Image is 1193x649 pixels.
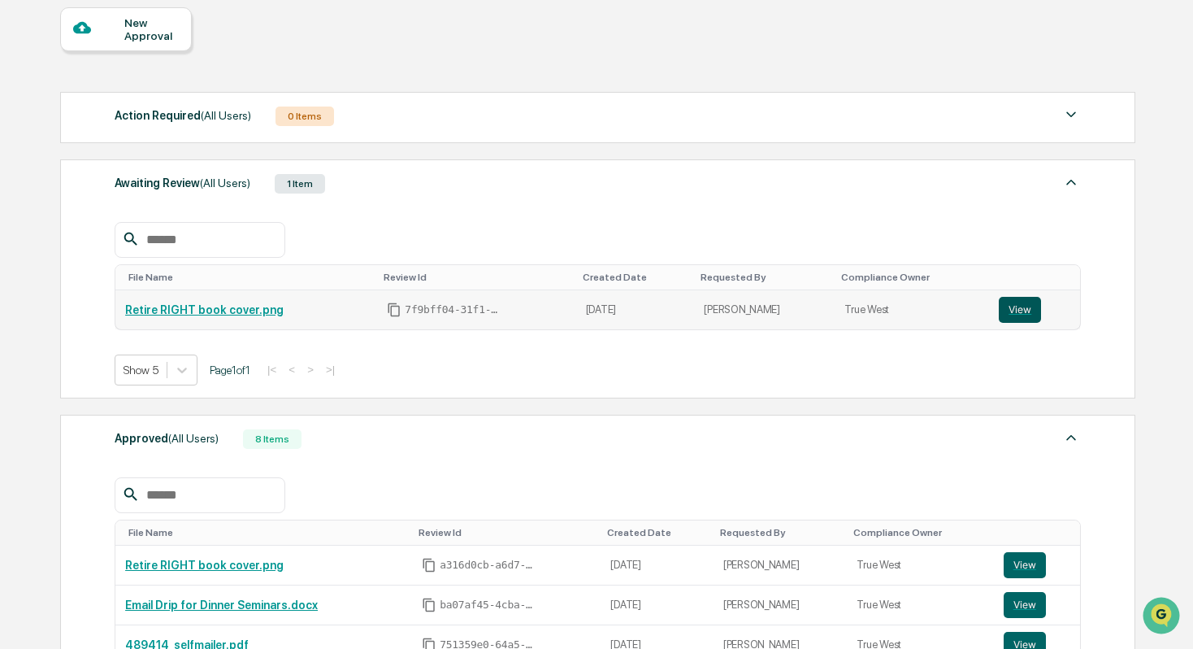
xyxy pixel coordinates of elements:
[111,198,208,228] a: 🗄️Attestations
[321,363,340,377] button: >|
[275,107,334,126] div: 0 Items
[701,272,828,283] div: Toggle SortBy
[1004,592,1046,618] button: View
[422,598,436,612] span: Copy Id
[275,174,325,194] div: 1 Item
[201,109,251,122] span: (All Users)
[576,290,695,329] td: [DATE]
[115,428,219,449] div: Approved
[115,172,250,194] div: Awaiting Review
[262,363,281,377] button: |<
[419,527,594,538] div: Toggle SortBy
[16,34,296,60] p: How can we help?
[405,303,502,316] span: 7f9bff04-31f1-40de-86c6-e8ad99b9442f
[841,272,983,283] div: Toggle SortBy
[1007,527,1074,538] div: Toggle SortBy
[284,363,300,377] button: <
[1004,552,1046,578] button: View
[1141,595,1185,639] iframe: Open customer support
[1061,172,1081,192] img: caret
[440,599,537,612] span: ba07af45-4cba-408c-a03b-00d48d0ac3f6
[16,124,46,154] img: 1746055101610-c473b297-6a78-478c-a979-82029cc54cd1
[1061,428,1081,447] img: caret
[200,176,250,189] span: (All Users)
[387,303,401,317] span: Copy Id
[33,236,102,252] span: Data Lookup
[714,586,848,625] td: [PERSON_NAME]
[847,586,993,625] td: True West
[601,546,713,586] td: [DATE]
[115,275,197,288] a: Powered byPylon
[1002,272,1074,283] div: Toggle SortBy
[128,527,406,538] div: Toggle SortBy
[583,272,688,283] div: Toggle SortBy
[1004,592,1070,618] a: View
[134,205,202,221] span: Attestations
[440,559,537,572] span: a316d0cb-a6d7-4c3a-b29d-df6dcfbdb10a
[607,527,706,538] div: Toggle SortBy
[55,124,267,141] div: Start new chat
[302,363,319,377] button: >
[16,237,29,250] div: 🔎
[128,272,371,283] div: Toggle SortBy
[720,527,841,538] div: Toggle SortBy
[694,290,835,329] td: [PERSON_NAME]
[125,559,284,572] a: Retire RIGHT book cover.png
[999,297,1041,323] button: View
[118,207,131,220] div: 🗄️
[16,207,29,220] div: 🖐️
[999,297,1070,323] a: View
[10,229,109,259] a: 🔎Data Lookup
[835,290,989,329] td: True West
[162,276,197,288] span: Pylon
[243,429,302,449] div: 8 Items
[853,527,987,538] div: Toggle SortBy
[601,586,713,625] td: [DATE]
[125,303,284,316] a: Retire RIGHT book cover.png
[124,16,179,42] div: New Approval
[422,558,436,573] span: Copy Id
[33,205,105,221] span: Preclearance
[115,105,251,126] div: Action Required
[1061,105,1081,124] img: caret
[384,272,569,283] div: Toggle SortBy
[714,546,848,586] td: [PERSON_NAME]
[10,198,111,228] a: 🖐️Preclearance
[847,546,993,586] td: True West
[210,364,250,377] span: Page 1 of 1
[276,129,296,149] button: Start new chat
[1004,552,1070,578] a: View
[125,599,318,612] a: Email Drip for Dinner Seminars.docx
[55,141,206,154] div: We're available if you need us!
[168,432,219,445] span: (All Users)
